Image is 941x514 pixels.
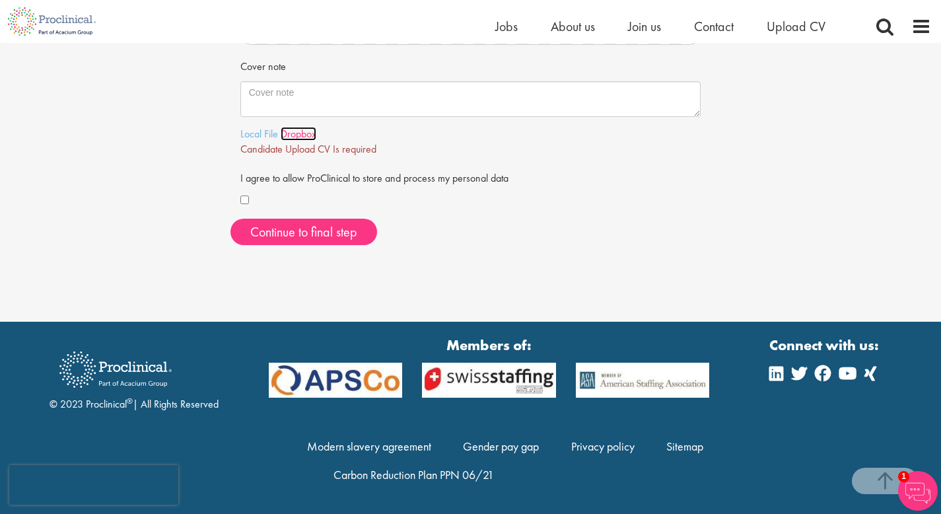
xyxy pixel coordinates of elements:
a: Modern slavery agreement [307,439,431,454]
button: Continue to final step [230,219,377,245]
label: I agree to allow ProClinical to store and process my personal data [240,166,508,186]
span: Continue to final step [250,223,357,240]
a: Local File [240,127,278,141]
img: APSCo [259,363,412,398]
label: Cover note [240,55,286,75]
img: APSCo [412,363,565,398]
a: About us [551,18,595,35]
a: Privacy policy [571,439,635,454]
span: 1 [898,471,909,482]
iframe: reCAPTCHA [9,465,178,505]
a: Join us [628,18,661,35]
a: Dropbox [281,127,316,141]
span: Candidate Upload CV Is required [240,142,376,156]
strong: Members of: [269,335,710,355]
a: Upload CV [767,18,825,35]
a: Gender pay gap [463,439,539,454]
img: Chatbot [898,471,938,511]
a: Sitemap [666,439,703,454]
div: © 2023 Proclinical | All Rights Reserved [50,342,219,412]
a: Contact [694,18,734,35]
a: Carbon Reduction Plan PPN 06/21 [333,467,494,482]
a: Jobs [495,18,518,35]
img: APSCo [566,363,719,398]
sup: ® [127,396,133,406]
strong: Connect with us: [769,335,882,355]
img: Proclinical Recruitment [50,342,182,397]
